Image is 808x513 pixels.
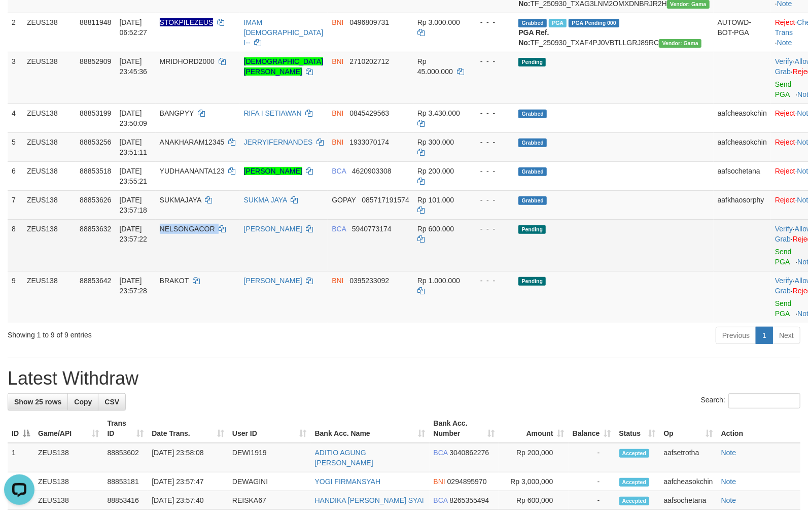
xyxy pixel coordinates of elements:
td: aafcheasokchin [659,472,717,491]
span: 88852909 [80,57,111,65]
div: - - - [472,224,511,234]
td: [DATE] 23:58:08 [148,443,228,472]
span: [DATE] 23:50:09 [119,109,147,127]
div: Showing 1 to 9 of 9 entries [8,326,329,340]
span: MRIDHORD2000 [160,57,215,65]
span: BNI [434,477,445,486]
span: YUDHAANANTA123 [160,167,225,175]
span: Copy 0845429563 to clipboard [349,109,389,117]
td: aafsochetana [714,161,771,190]
span: [DATE] 23:45:36 [119,57,147,76]
span: ANAKHARAM12345 [160,138,225,146]
span: Grabbed [518,167,547,176]
th: Bank Acc. Name: activate to sort column ascending [311,414,430,443]
a: Send PGA [775,299,792,318]
a: Send PGA [775,80,792,98]
td: - [569,472,615,491]
span: Pending [518,58,546,66]
a: SUKMA JAYA [244,196,287,204]
td: REISKA67 [228,491,311,510]
span: Grabbed [518,139,547,147]
td: 4 [8,104,23,132]
a: YOGI FIRMANSYAH [315,477,381,486]
span: BANGPYY [160,109,194,117]
span: Copy 0294895970 to clipboard [447,477,487,486]
span: Copy 0496809731 to clipboard [349,18,389,26]
span: 88853256 [80,138,111,146]
span: Rp 200.000 [417,167,454,175]
a: IMAM [DEMOGRAPHIC_DATA] I-- [244,18,324,47]
span: BCA [332,225,346,233]
a: JERRYIFERNANDES [244,138,313,146]
td: [DATE] 23:57:47 [148,472,228,491]
td: Rp 200,000 [499,443,568,472]
a: Show 25 rows [8,393,68,411]
td: [DATE] 23:57:40 [148,491,228,510]
span: BNI [332,138,343,146]
span: Nama rekening ada tanda titik/strip, harap diedit [160,18,214,26]
span: PGA Pending [569,19,619,27]
span: Pending [518,225,546,234]
a: Verify [775,225,793,233]
a: RIFA I SETIAWAN [244,109,302,117]
label: Search: [701,393,800,408]
td: 88853602 [103,443,148,472]
span: 88811948 [80,18,111,26]
h1: Latest Withdraw [8,368,800,389]
span: Grabbed [518,19,547,27]
span: BCA [434,496,448,504]
td: aafcheasokchin [714,104,771,132]
td: 2 [8,13,23,52]
th: Game/API: activate to sort column ascending [34,414,103,443]
td: 5 [8,132,23,161]
span: 88853626 [80,196,111,204]
span: BNI [332,18,343,26]
span: BNI [332,109,343,117]
td: ZEUS138 [23,13,76,52]
td: 3 [8,52,23,104]
a: 1 [756,327,773,344]
span: Rp 3.430.000 [417,109,460,117]
td: DEWI1919 [228,443,311,472]
td: ZEUS138 [34,443,103,472]
span: [DATE] 06:52:27 [119,18,147,37]
span: Rp 45.000.000 [417,57,453,76]
a: Verify [775,277,793,285]
a: Reject [775,18,795,26]
td: aafsetrotha [659,443,717,472]
span: BCA [434,449,448,457]
span: Vendor URL: https://trx31.1velocity.biz [659,39,701,48]
span: Marked by aafsreyleap [549,19,567,27]
a: Send PGA [775,248,792,266]
span: Accepted [619,449,650,458]
span: Copy 1933070174 to clipboard [349,138,389,146]
span: SUKMAJAYA [160,196,201,204]
th: Date Trans.: activate to sort column ascending [148,414,228,443]
th: Bank Acc. Number: activate to sort column ascending [430,414,499,443]
td: ZEUS138 [34,472,103,491]
td: Rp 3,000,000 [499,472,568,491]
td: 9 [8,271,23,323]
span: Rp 600.000 [417,225,454,233]
div: - - - [472,108,511,118]
span: CSV [104,398,119,406]
div: - - - [472,195,511,205]
a: Note [721,496,736,504]
span: Rp 3.000.000 [417,18,460,26]
div: - - - [472,17,511,27]
a: Reject [775,138,795,146]
b: PGA Ref. No: [518,28,549,47]
a: Verify [775,57,793,65]
td: - [569,443,615,472]
span: BCA [332,167,346,175]
span: 88853632 [80,225,111,233]
td: aafsochetana [659,491,717,510]
a: Note [721,477,736,486]
td: ZEUS138 [23,190,76,219]
th: Action [717,414,800,443]
a: CSV [98,393,126,411]
span: BRAKOT [160,277,189,285]
td: 7 [8,190,23,219]
span: Accepted [619,497,650,505]
a: HANDIKA [PERSON_NAME] SYAI [315,496,424,504]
